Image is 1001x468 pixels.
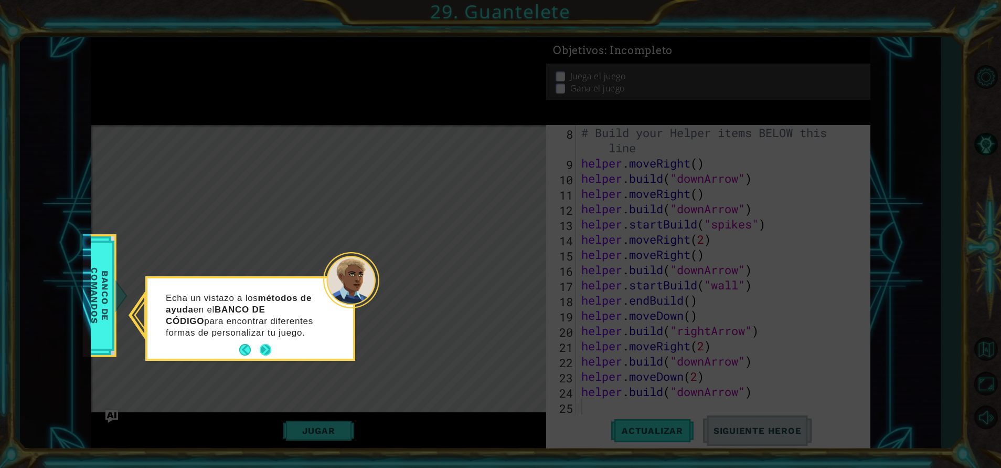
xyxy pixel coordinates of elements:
[166,293,323,339] p: Echa un vistazo a los en el para encontrar diferentes formas de personalizar tu juego.
[86,243,113,348] span: Banco de comandos
[166,305,265,326] strong: BANCO DE CÓDIGO
[166,293,312,315] strong: métodos de ayuda
[260,344,271,356] button: Next
[239,344,260,356] button: Back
